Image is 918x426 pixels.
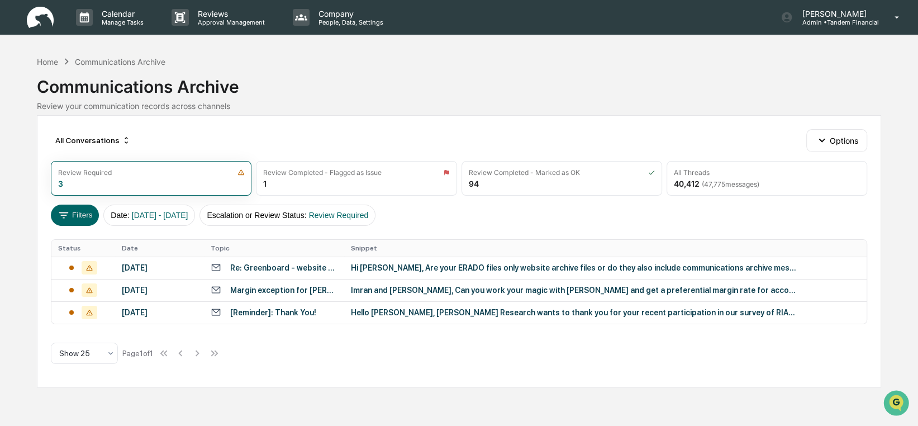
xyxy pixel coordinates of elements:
div: Imran and [PERSON_NAME], Can you work your magic with [PERSON_NAME] and get a preferential margin... [351,286,798,295]
div: [DATE] [122,286,197,295]
div: 1 [263,179,267,188]
th: Topic [204,240,344,257]
p: People, Data, Settings [310,18,389,26]
th: Status [51,240,115,257]
div: Review your communication records across channels [37,101,882,111]
div: 🔎 [11,163,20,172]
div: Communications Archive [75,57,165,67]
a: 🗄️Attestations [77,136,143,157]
div: 94 [469,179,479,188]
div: [DATE] [122,308,197,317]
div: 40,412 [674,179,759,188]
div: Hello [PERSON_NAME], [PERSON_NAME] Research wants to thank you for your recent participation in o... [351,308,798,317]
div: Margin exception for [PERSON_NAME] [230,286,337,295]
img: icon [648,169,655,176]
a: 🖐️Preclearance [7,136,77,157]
div: 🖐️ [11,142,20,151]
span: Attestations [92,141,139,152]
div: [Reminder]: Thank You! [230,308,316,317]
span: Preclearance [22,141,72,152]
th: Snippet [344,240,867,257]
div: Hi [PERSON_NAME], Are your ERADO files only website archive files or do they also include communi... [351,263,798,272]
span: ( 47,775 messages) [702,180,759,188]
button: Filters [51,205,99,226]
p: How can we help? [11,23,203,41]
div: Review Required [58,168,112,177]
p: [PERSON_NAME] [793,9,878,18]
span: Data Lookup [22,162,70,173]
p: Company [310,9,389,18]
p: Approval Management [189,18,270,26]
a: Powered byPylon [79,189,135,198]
div: Review Completed - Marked as OK [469,168,580,177]
div: Page 1 of 1 [122,349,153,358]
img: 1746055101610-c473b297-6a78-478c-a979-82029cc54cd1 [11,86,31,106]
div: Review Completed - Flagged as Issue [263,168,382,177]
div: Home [37,57,58,67]
span: Review Required [309,211,369,220]
button: Escalation or Review Status:Review Required [199,205,375,226]
div: [DATE] [122,263,197,272]
div: All Conversations [51,131,135,149]
p: Admin • Tandem Financial [793,18,878,26]
button: Date:[DATE] - [DATE] [103,205,195,226]
div: Re: Greenboard - website files [230,263,337,272]
div: 🗄️ [81,142,90,151]
input: Clear [29,51,184,63]
div: All Threads [674,168,710,177]
p: Calendar [93,9,149,18]
p: Manage Tasks [93,18,149,26]
iframe: Open customer support [882,389,912,419]
img: icon [237,169,245,176]
img: logo [27,7,54,29]
img: icon [443,169,450,176]
th: Date [115,240,204,257]
button: Options [806,129,867,152]
span: Pylon [111,190,135,198]
div: Start new chat [38,86,183,97]
button: Start new chat [190,89,203,102]
div: 3 [58,179,63,188]
div: Communications Archive [37,68,882,97]
a: 🔎Data Lookup [7,158,75,178]
div: We're offline, we'll be back soon [38,97,146,106]
p: Reviews [189,9,270,18]
span: [DATE] - [DATE] [132,211,188,220]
